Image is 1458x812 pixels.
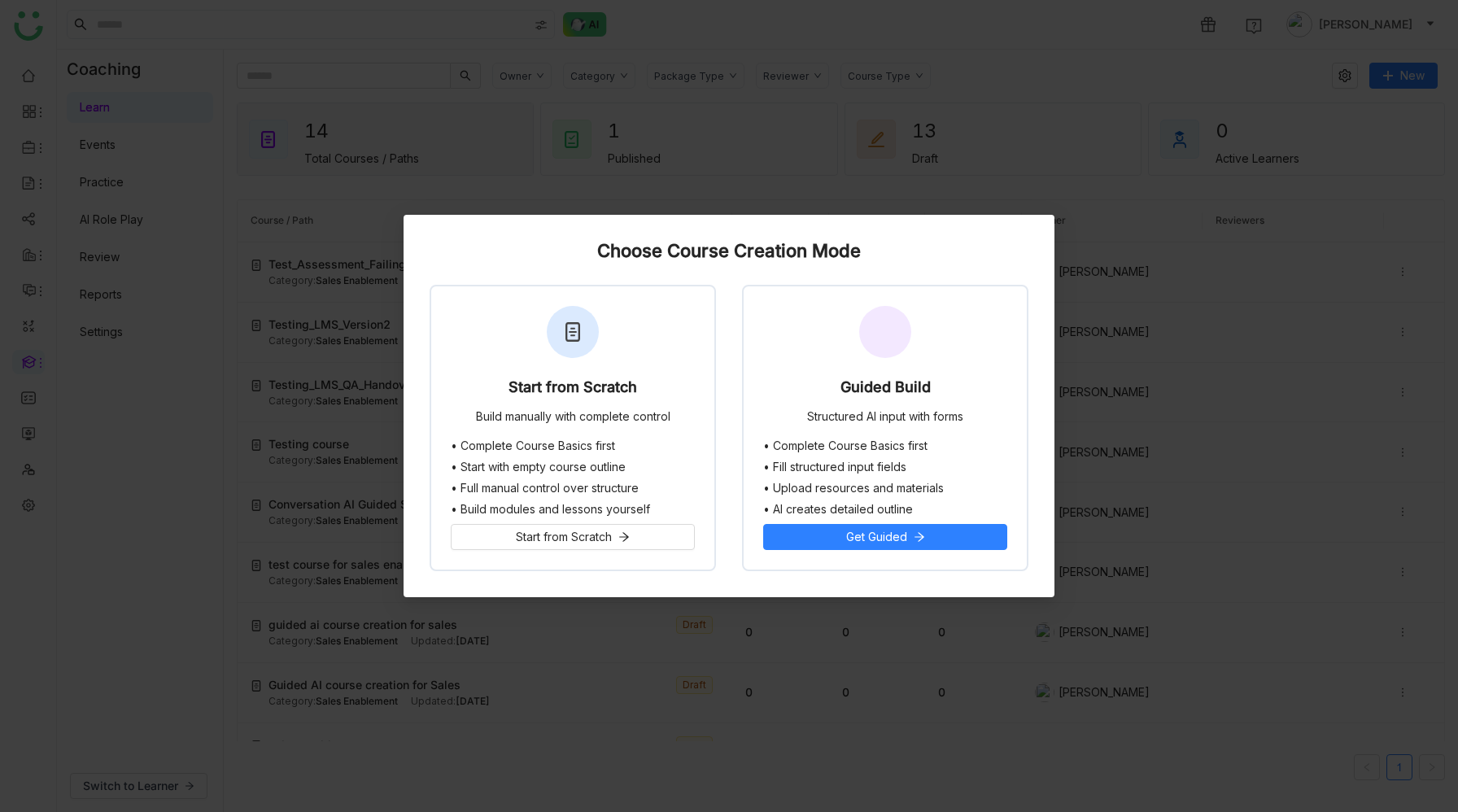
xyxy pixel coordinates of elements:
div: Build manually with complete control [476,410,670,426]
span: Get Guided [846,528,907,546]
button: Close [1011,215,1054,259]
li: • Fill structured input fields [763,461,1007,474]
div: Choose Course Creation Mode [430,241,1028,260]
div: Structured AI input with forms [807,410,963,426]
li: • Start with empty course outline [451,461,695,474]
div: Start from Scratch [509,379,637,402]
button: Start from Scratch [451,524,695,550]
li: • Complete Course Basics first [763,439,1007,452]
div: Guided Build [840,379,931,402]
li: • Build modules and lessons yourself [451,503,695,516]
li: • Upload resources and materials [763,482,1007,495]
button: Get Guided [763,524,1007,550]
li: • AI creates detailed outline [763,503,1007,516]
li: • Complete Course Basics first [451,439,695,452]
li: • Full manual control over structure [451,482,695,495]
span: Start from Scratch [516,528,612,546]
